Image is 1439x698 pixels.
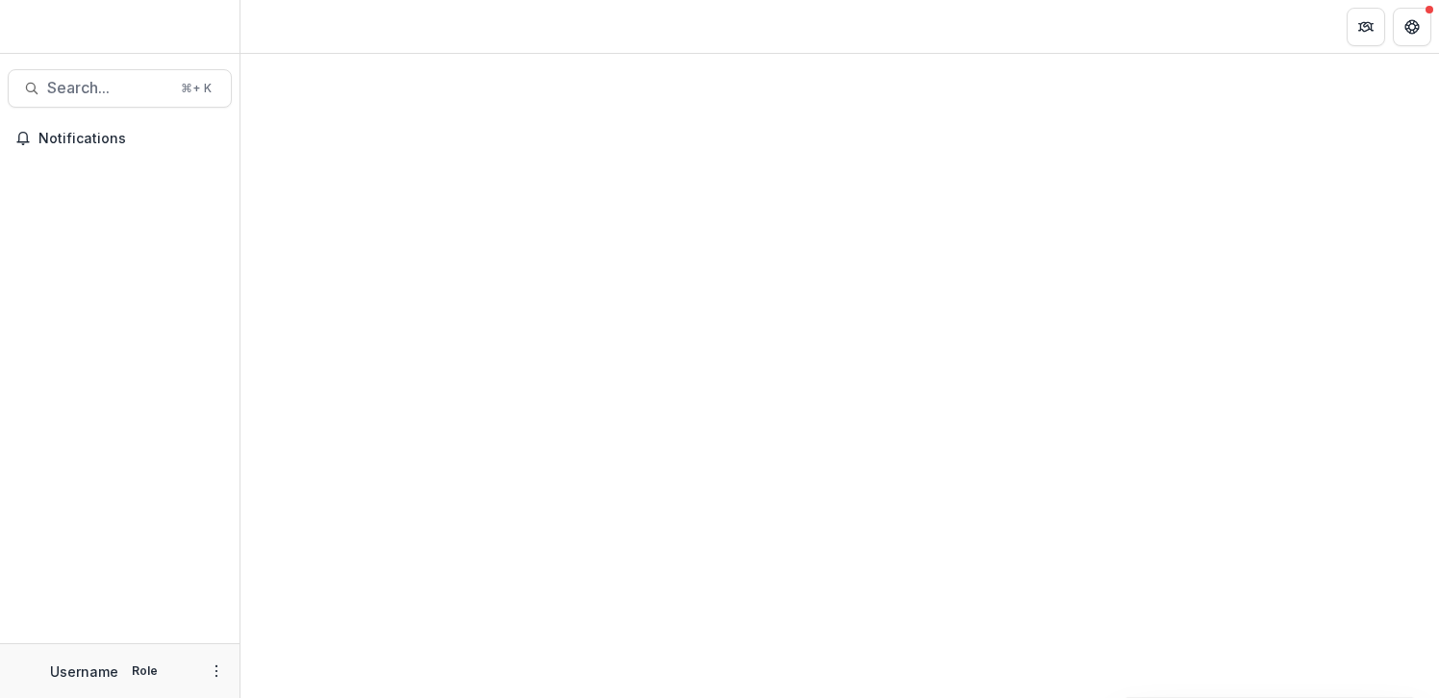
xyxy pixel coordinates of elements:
[50,661,118,682] p: Username
[126,662,164,680] p: Role
[1393,8,1431,46] button: Get Help
[177,78,215,99] div: ⌘ + K
[47,79,169,97] span: Search...
[8,123,232,154] button: Notifications
[248,12,330,40] nav: breadcrumb
[8,69,232,108] button: Search...
[205,660,228,683] button: More
[38,131,224,147] span: Notifications
[1347,8,1385,46] button: Partners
